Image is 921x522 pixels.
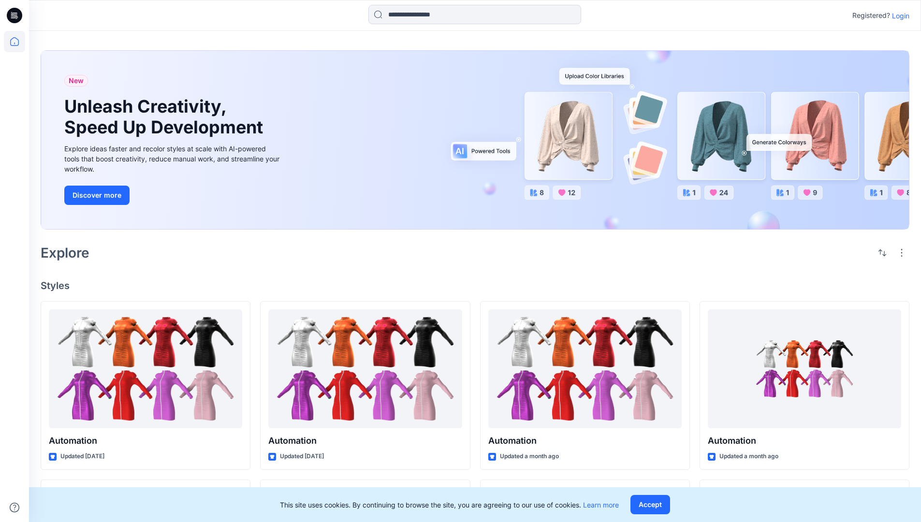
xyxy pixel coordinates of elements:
a: Automation [49,309,242,429]
p: Automation [488,434,682,448]
p: Updated [DATE] [60,451,104,462]
p: Registered? [852,10,890,21]
a: Automation [268,309,462,429]
p: Updated a month ago [500,451,559,462]
h2: Explore [41,245,89,261]
span: New [69,75,84,87]
p: Automation [708,434,901,448]
p: Login [892,11,909,21]
a: Automation [488,309,682,429]
p: Updated a month ago [719,451,778,462]
button: Accept [630,495,670,514]
a: Learn more [583,501,619,509]
a: Automation [708,309,901,429]
p: Updated [DATE] [280,451,324,462]
p: Automation [268,434,462,448]
button: Discover more [64,186,130,205]
p: This site uses cookies. By continuing to browse the site, you are agreeing to our use of cookies. [280,500,619,510]
a: Discover more [64,186,282,205]
h4: Styles [41,280,909,291]
div: Explore ideas faster and recolor styles at scale with AI-powered tools that boost creativity, red... [64,144,282,174]
p: Automation [49,434,242,448]
h1: Unleash Creativity, Speed Up Development [64,96,267,138]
